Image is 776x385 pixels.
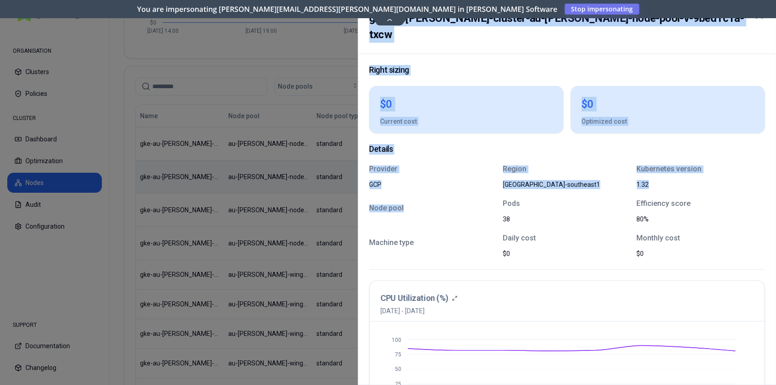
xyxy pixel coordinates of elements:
[395,366,401,372] tspan: 50
[636,165,765,173] p: Kubernetes version
[636,249,739,258] div: $0
[636,215,739,224] div: 80%
[636,180,739,189] div: 1.32
[369,239,497,246] p: Machine type
[369,65,765,75] p: Right sizing
[571,117,765,133] div: Optimized cost
[503,249,606,258] div: $0
[503,200,631,207] p: Pods
[571,86,765,117] div: $0
[395,351,401,357] tspan: 75
[636,235,765,242] p: Monthly cost
[369,144,765,155] p: Details
[503,235,631,242] p: Daily cost
[369,10,751,43] h2: gke-au-[PERSON_NAME]-cluster-au-[PERSON_NAME]-node-pool-v-9bed1c1a-txcw
[636,200,765,207] p: Efficiency score
[503,180,606,189] div: australia-southeast1
[503,165,631,173] p: Region
[380,292,448,305] h3: CPU Utilization (%)
[503,215,606,224] div: 38
[392,336,401,343] tspan: 100
[369,165,497,173] p: Provider
[380,306,457,315] span: [DATE] - [DATE]
[369,117,563,133] div: Current cost
[369,86,563,117] div: $0
[369,180,472,189] div: GCP
[369,205,497,212] p: Node pool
